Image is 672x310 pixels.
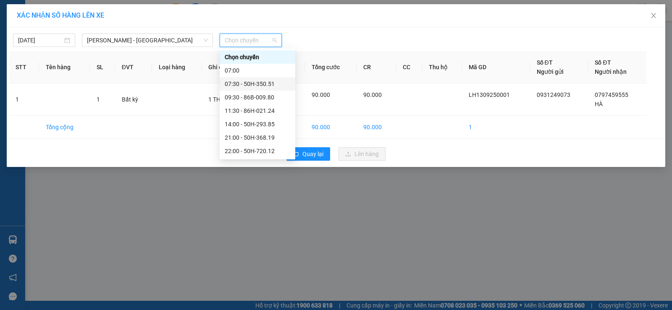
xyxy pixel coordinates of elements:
[537,59,553,66] span: Số ĐT
[462,51,530,83] th: Mã GD
[302,149,323,159] span: Quay lại
[650,12,657,19] span: close
[39,116,90,139] td: Tổng cộng
[225,106,290,115] div: 11:30 - 86H-021.24
[537,68,564,75] span: Người gửi
[9,51,39,83] th: STT
[305,116,357,139] td: 90.000
[225,146,290,156] div: 22:00 - 50H-720.12
[357,51,396,83] th: CR
[39,51,90,83] th: Tên hàng
[225,34,277,47] span: Chọn chuyến
[97,96,100,103] span: 1
[202,51,262,83] th: Ghi chú
[225,79,290,89] div: 07:30 - 50H-350.51
[225,133,290,142] div: 21:00 - 50H-368.19
[115,51,152,83] th: ĐVT
[225,52,290,62] div: Chọn chuyến
[312,91,330,98] span: 90.000
[225,93,290,102] div: 09:30 - 86B-009.80
[339,147,386,161] button: uploadLên hàng
[18,36,63,45] input: 13/09/2025
[642,4,665,28] button: Close
[225,120,290,129] div: 14:00 - 50H-293.85
[462,116,530,139] td: 1
[469,91,510,98] span: LH1309250001
[357,116,396,139] td: 90.000
[203,38,208,43] span: down
[115,83,152,116] td: Bất kỳ
[595,101,603,107] span: HÀ
[90,51,115,83] th: SL
[396,51,422,83] th: CC
[17,11,104,19] span: XÁC NHẬN SỐ HÀNG LÊN XE
[208,96,244,103] span: 1 TH XỐP -TC
[595,59,611,66] span: Số ĐT
[9,83,39,116] td: 1
[293,151,299,158] span: rollback
[225,66,290,75] div: 07:00
[595,91,628,98] span: 0797459555
[305,51,357,83] th: Tổng cước
[537,91,570,98] span: 0931249073
[422,51,462,83] th: Thu hộ
[286,147,330,161] button: rollbackQuay lại
[87,34,208,47] span: Phan Rí - Sài Gòn
[363,91,382,98] span: 90.000
[152,51,202,83] th: Loại hàng
[595,68,627,75] span: Người nhận
[220,50,295,64] div: Chọn chuyến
